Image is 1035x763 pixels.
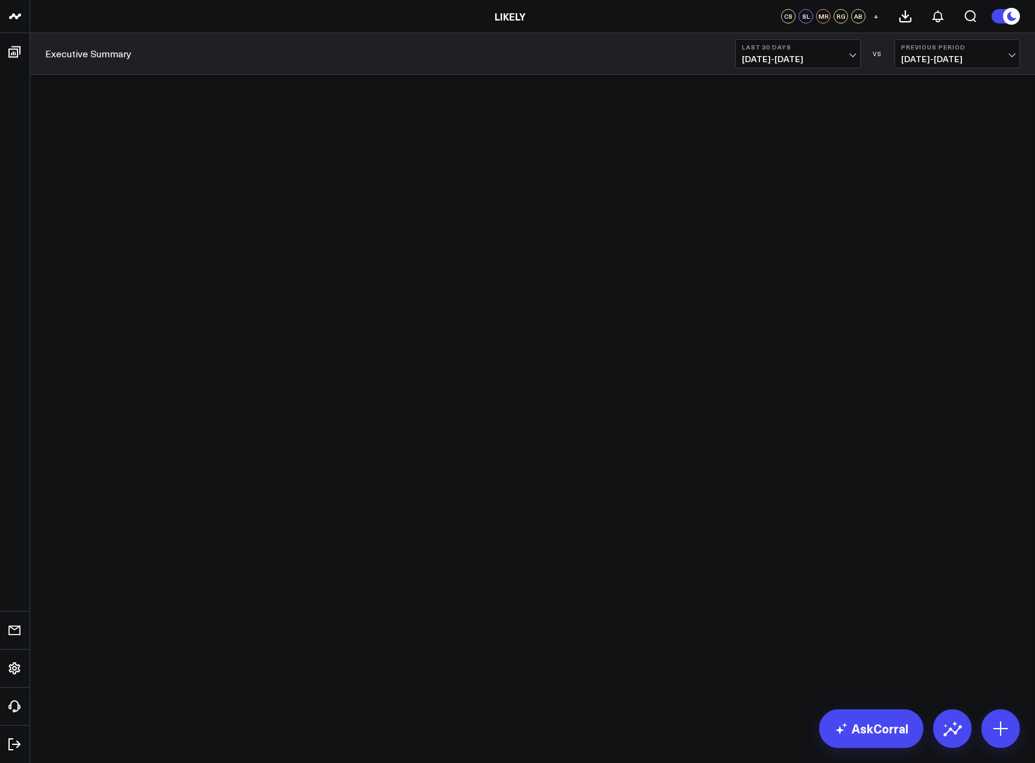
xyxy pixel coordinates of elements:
span: + [873,12,879,21]
div: VS [867,50,888,57]
div: MR [816,9,831,24]
button: Previous Period[DATE]-[DATE] [894,39,1020,68]
a: AskCorral [819,709,923,748]
div: RG [834,9,848,24]
b: Previous Period [901,43,1013,51]
div: CS [781,9,796,24]
span: [DATE] - [DATE] [742,54,854,64]
button: + [869,9,883,24]
a: Executive Summary [45,47,131,60]
b: Last 30 Days [742,43,854,51]
div: AB [851,9,866,24]
span: [DATE] - [DATE] [901,54,1013,64]
a: LIKELY [495,10,525,23]
button: Last 30 Days[DATE]-[DATE] [735,39,861,68]
div: SL [799,9,813,24]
